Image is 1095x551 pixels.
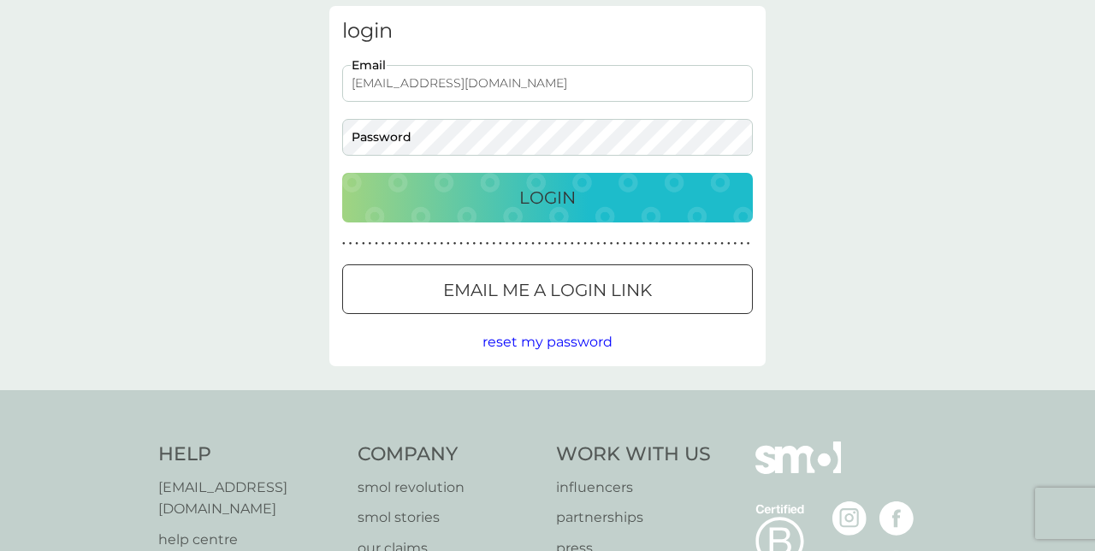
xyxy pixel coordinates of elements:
p: ● [707,240,711,248]
p: ● [610,240,613,248]
p: ● [369,240,372,248]
p: ● [590,240,594,248]
p: ● [401,240,405,248]
p: ● [596,240,600,248]
p: ● [427,240,430,248]
img: visit the smol Instagram page [832,501,867,536]
span: reset my password [482,334,613,350]
p: ● [701,240,704,248]
p: ● [518,240,522,248]
p: ● [648,240,652,248]
p: ● [492,240,495,248]
p: ● [695,240,698,248]
p: ● [499,240,502,248]
button: reset my password [482,331,613,353]
p: ● [414,240,417,248]
p: ● [512,240,515,248]
p: ● [544,240,547,248]
p: ● [407,240,411,248]
p: ● [531,240,535,248]
p: ● [655,240,659,248]
p: ● [479,240,482,248]
p: ● [558,240,561,248]
p: ● [453,240,457,248]
p: ● [382,240,385,248]
p: ● [675,240,678,248]
p: ● [720,240,724,248]
p: ● [662,240,666,248]
p: ● [538,240,542,248]
p: ● [375,240,378,248]
p: ● [362,240,365,248]
a: help centre [158,529,340,551]
img: smol [755,441,841,500]
button: Email me a login link [342,264,753,314]
a: [EMAIL_ADDRESS][DOMAIN_NAME] [158,477,340,520]
p: ● [394,240,398,248]
h4: Help [158,441,340,468]
p: ● [623,240,626,248]
a: smol revolution [358,477,540,499]
p: ● [486,240,489,248]
p: ● [747,240,750,248]
p: ● [447,240,450,248]
p: ● [616,240,619,248]
p: ● [682,240,685,248]
p: ● [349,240,352,248]
p: ● [466,240,470,248]
a: influencers [556,477,711,499]
p: ● [564,240,567,248]
p: ● [688,240,691,248]
p: ● [734,240,737,248]
p: ● [727,240,731,248]
p: ● [421,240,424,248]
h4: Company [358,441,540,468]
p: ● [577,240,581,248]
p: ● [714,240,718,248]
p: ● [668,240,672,248]
p: ● [459,240,463,248]
p: ● [342,240,346,248]
p: ● [506,240,509,248]
p: ● [525,240,529,248]
p: ● [571,240,574,248]
p: ● [630,240,633,248]
p: ● [642,240,646,248]
p: ● [740,240,743,248]
p: Email me a login link [443,276,652,304]
p: ● [388,240,391,248]
p: ● [434,240,437,248]
p: ● [636,240,639,248]
p: ● [440,240,443,248]
h3: login [342,19,753,44]
p: Login [519,184,576,211]
button: Login [342,173,753,222]
p: ● [583,240,587,248]
a: smol stories [358,507,540,529]
h4: Work With Us [556,441,711,468]
img: visit the smol Facebook page [879,501,914,536]
p: ● [551,240,554,248]
p: ● [355,240,358,248]
a: partnerships [556,507,711,529]
p: ● [473,240,476,248]
p: ● [603,240,607,248]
